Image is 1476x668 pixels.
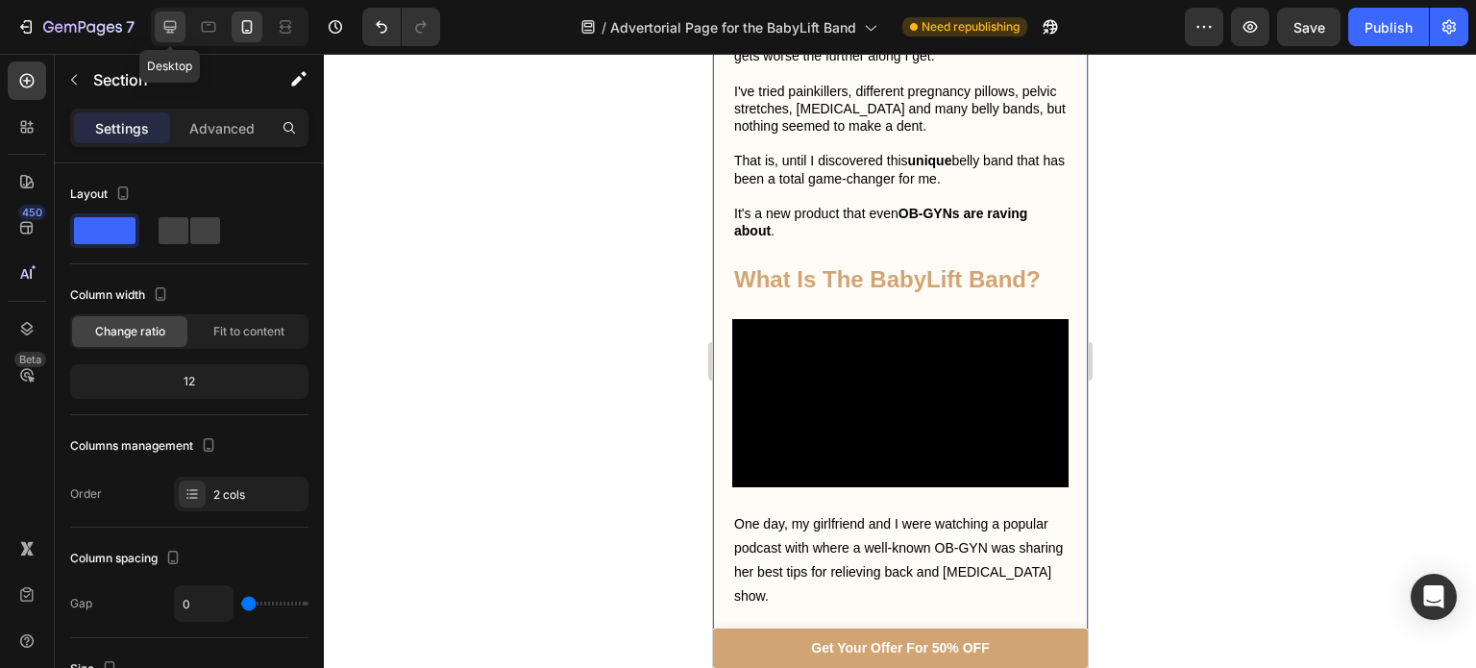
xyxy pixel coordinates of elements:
[213,323,284,340] span: Fit to content
[1277,8,1341,46] button: Save
[175,586,233,621] input: Auto
[14,352,46,367] div: Beta
[21,152,314,185] strong: OB-GYNs are raving about
[713,54,1088,668] iframe: Design area
[362,8,440,46] div: Undo/Redo
[195,99,239,114] strong: unique
[1293,19,1325,36] span: Save
[1348,8,1429,46] button: Publish
[213,486,304,504] div: 2 cols
[21,151,354,186] p: It's a new product that even .
[70,283,172,309] div: Column width
[70,433,220,459] div: Columns management
[70,182,135,208] div: Layout
[74,368,305,395] div: 12
[19,265,356,433] video: Video
[602,17,606,37] span: /
[70,546,184,572] div: Column spacing
[21,29,354,82] p: I've tried painkillers, different pregnancy pillows, pelvic stretches, [MEDICAL_DATA] and many be...
[1411,574,1457,620] div: Open Intercom Messenger
[19,209,356,242] h2: What Is The BabyLift Band?
[18,205,46,220] div: 450
[95,323,165,340] span: Change ratio
[922,18,1020,36] span: Need republishing
[21,98,354,133] p: That is, until I discovered this belly band that has been a total game-changer for me.
[8,8,143,46] button: 7
[610,17,856,37] span: Advertorial Page for the BabyLift Band
[21,458,354,556] p: One day, my girlfriend and I were watching a popular podcast with where a well-known OB-GYN was s...
[70,485,102,503] div: Order
[126,15,135,38] p: 7
[95,118,149,138] p: Settings
[93,68,251,91] p: Section
[1365,17,1413,37] div: Publish
[189,118,255,138] p: Advanced
[70,595,92,612] div: Gap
